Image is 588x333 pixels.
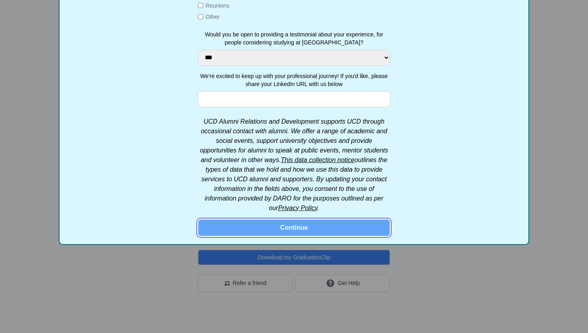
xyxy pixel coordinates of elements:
[281,156,354,163] a: This data collection notice
[206,13,220,21] label: Other
[198,219,390,236] button: Continue
[198,30,390,46] label: Would you be open to providing a testimonial about your experience, for people considering studyi...
[278,205,317,211] a: Privacy Policy
[198,72,390,88] label: We're excited to keep up with your professional journey! If you'd like, please share your LinkedI...
[200,118,388,211] em: UCD Alumni Relations and Development supports UCD through occasional contact with alumni. We offe...
[206,2,229,10] label: Reunions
